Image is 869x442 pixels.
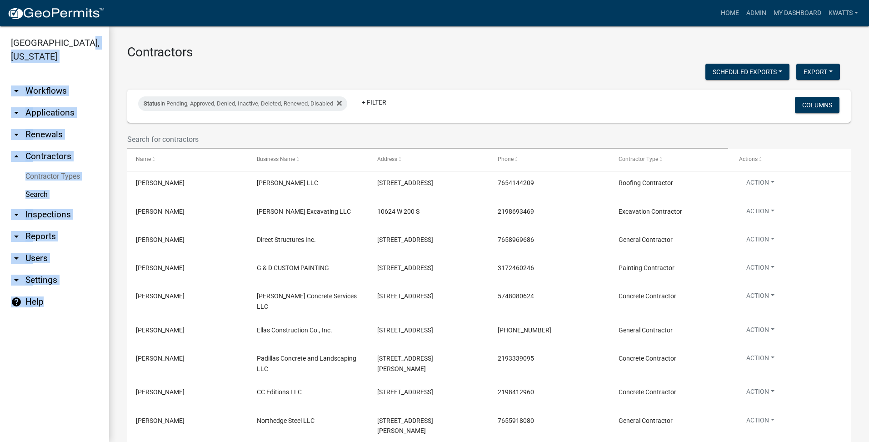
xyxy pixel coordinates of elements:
[796,64,840,80] button: Export
[498,156,514,162] span: Phone
[377,208,420,215] span: 10624 W 200 S
[739,235,782,248] button: Action
[11,209,22,220] i: arrow_drop_down
[11,151,22,162] i: arrow_drop_up
[144,100,160,107] span: Status
[498,179,534,186] span: 7654144209
[136,156,151,162] span: Name
[619,292,676,300] span: Concrete Contractor
[11,275,22,286] i: arrow_drop_down
[248,149,368,171] datatable-header-cell: Business Name
[498,236,534,243] span: 7658969686
[498,264,534,271] span: 3172460246
[136,292,185,300] span: Carlos Rincon
[11,107,22,118] i: arrow_drop_down
[11,253,22,264] i: arrow_drop_down
[136,355,185,362] span: Adan Padilla
[619,326,673,334] span: General Contractor
[619,236,673,243] span: General Contractor
[127,149,248,171] datatable-header-cell: Name
[11,296,22,307] i: help
[377,388,433,396] span: 5908 E 125th AVE
[257,208,351,215] span: Scheurich Excavating LLC
[498,355,534,362] span: 2193339095
[257,236,316,243] span: Direct Structures Inc.
[257,388,302,396] span: CC Editions LLC
[739,416,782,429] button: Action
[489,149,609,171] datatable-header-cell: Phone
[739,178,782,191] button: Action
[257,264,329,271] span: G & D CUSTOM PAINTING
[355,94,394,110] a: + Filter
[795,97,839,113] button: Columns
[11,129,22,140] i: arrow_drop_down
[739,387,782,400] button: Action
[377,264,433,271] span: 3658 CHOKECHERRY LN
[705,64,789,80] button: Scheduled Exports
[377,292,433,300] span: 2932 N State Road 39
[136,388,185,396] span: Andrew Kats
[619,156,658,162] span: Contractor Type
[138,96,347,111] div: in Pending, Approved, Denied, Inactive, Deleted, Renewed, Disabled
[136,326,185,334] span: Martin Zurbriggen
[11,231,22,242] i: arrow_drop_down
[739,206,782,220] button: Action
[377,417,433,435] span: 13901 W Jackson St
[498,292,534,300] span: 5748080624
[739,156,758,162] span: Actions
[717,5,743,22] a: Home
[730,149,851,171] datatable-header-cell: Actions
[257,179,318,186] span: Selene Lopez LLC
[136,179,185,186] span: Selene Lopez
[825,5,862,22] a: Kwatts
[498,388,534,396] span: 2198412960
[136,208,185,215] span: Blake Scheurich
[619,179,673,186] span: Roofing Contractor
[619,388,676,396] span: Concrete Contractor
[127,45,851,60] h3: Contractors
[257,156,295,162] span: Business Name
[739,353,782,367] button: Action
[619,417,673,424] span: General Contractor
[257,355,356,372] span: Padillas Concrete and Landscaping LLC
[609,149,730,171] datatable-header-cell: Contractor Type
[377,355,433,372] span: 2736 Floyd St
[739,263,782,276] button: Action
[743,5,770,22] a: Admin
[377,156,397,162] span: Address
[498,326,551,334] span: 219-938-0860
[377,236,433,243] span: 4400 E Centennial Ave
[619,355,676,362] span: Concrete Contractor
[136,417,185,424] span: Jose Chavez
[377,179,433,186] span: 7917 Camby Rd
[498,417,534,424] span: 7655918080
[770,5,825,22] a: My Dashboard
[739,291,782,304] button: Action
[136,264,185,271] span: DICMAR PEREZ
[739,325,782,338] button: Action
[619,264,674,271] span: Painting Contractor
[136,236,185,243] span: Daniel Garcia
[257,417,315,424] span: Northedge Steel LLC
[257,292,357,310] span: Rincon Concrete Services LLC
[619,208,682,215] span: Excavation Contractor
[127,130,728,149] input: Search for contractors
[11,85,22,96] i: arrow_drop_down
[369,149,489,171] datatable-header-cell: Address
[257,326,332,334] span: Ellas Construction Co., Inc.
[498,208,534,215] span: 2198693469
[377,326,433,334] span: 3810 E 7th Avenue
